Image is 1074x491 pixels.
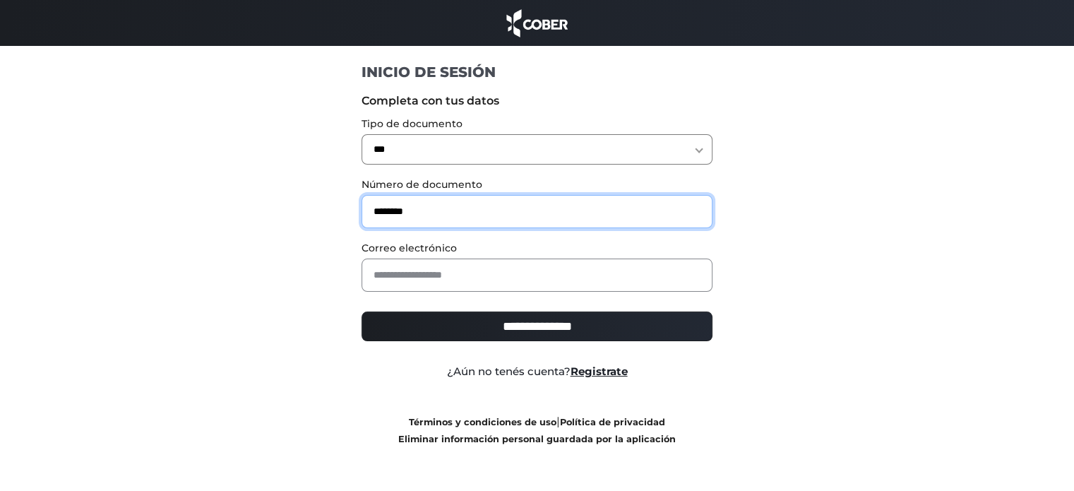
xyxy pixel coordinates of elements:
[362,177,712,192] label: Número de documento
[409,417,556,427] a: Términos y condiciones de uso
[351,413,723,447] div: |
[362,93,712,110] label: Completa con tus datos
[503,7,572,39] img: cober_marca.png
[351,364,723,380] div: ¿Aún no tenés cuenta?
[560,417,665,427] a: Política de privacidad
[398,434,676,444] a: Eliminar información personal guardada por la aplicación
[571,365,628,378] a: Registrate
[362,117,712,131] label: Tipo de documento
[362,63,712,81] h1: INICIO DE SESIÓN
[362,241,712,256] label: Correo electrónico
